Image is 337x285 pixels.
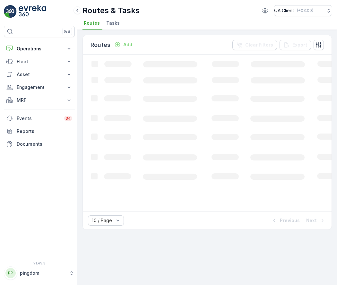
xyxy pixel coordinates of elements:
p: ( +03:00 ) [297,8,313,13]
span: v 1.49.3 [4,261,75,265]
button: PPpingdom [4,266,75,280]
img: logo_light-DOdMpM7g.png [19,5,46,18]
p: Events [17,115,60,122]
button: QA Client(+03:00) [274,5,332,16]
p: Clear Filters [245,42,273,48]
p: Routes [91,40,110,49]
p: MRF [17,97,62,103]
p: 34 [65,116,71,121]
button: Engagement [4,81,75,94]
button: MRF [4,94,75,107]
p: Export [292,42,307,48]
p: Previous [280,217,300,224]
a: Events34 [4,112,75,125]
button: Asset [4,68,75,81]
p: Asset [17,71,62,78]
p: Documents [17,141,72,147]
button: Export [280,40,311,50]
p: ⌘B [64,29,70,34]
img: logo [4,5,17,18]
p: Operations [17,46,62,52]
button: Add [112,41,135,48]
p: Fleet [17,58,62,65]
button: Previous [270,217,300,224]
p: Routes & Tasks [82,5,140,16]
p: QA Client [274,7,294,14]
button: Clear Filters [232,40,277,50]
div: PP [5,268,16,278]
span: Routes [84,20,100,26]
p: Add [123,41,132,48]
a: Reports [4,125,75,138]
p: pingdom [20,270,66,276]
a: Documents [4,138,75,151]
p: Next [306,217,317,224]
button: Fleet [4,55,75,68]
button: Operations [4,42,75,55]
p: Reports [17,128,72,134]
span: Tasks [106,20,120,26]
button: Next [306,217,326,224]
p: Engagement [17,84,62,91]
